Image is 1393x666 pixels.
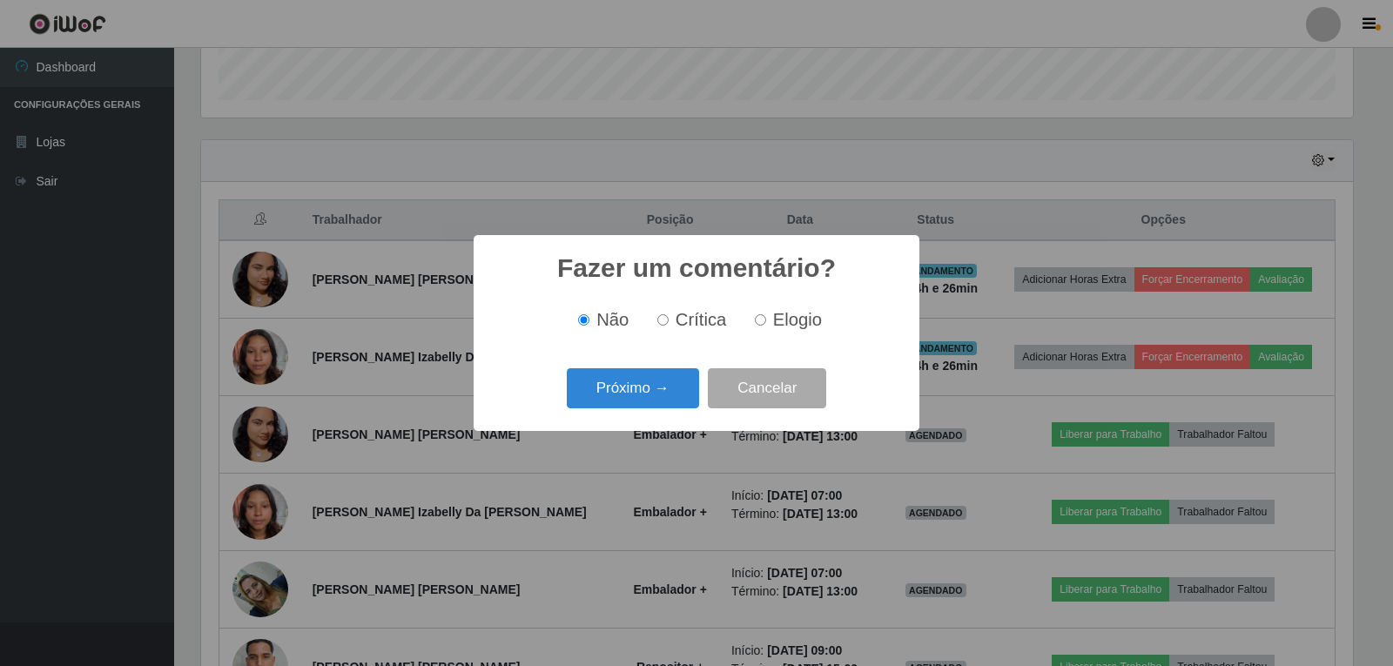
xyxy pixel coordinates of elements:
[567,368,699,409] button: Próximo →
[596,310,629,329] span: Não
[657,314,669,326] input: Crítica
[578,314,589,326] input: Não
[557,252,836,284] h2: Fazer um comentário?
[755,314,766,326] input: Elogio
[676,310,727,329] span: Crítica
[708,368,826,409] button: Cancelar
[773,310,822,329] span: Elogio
